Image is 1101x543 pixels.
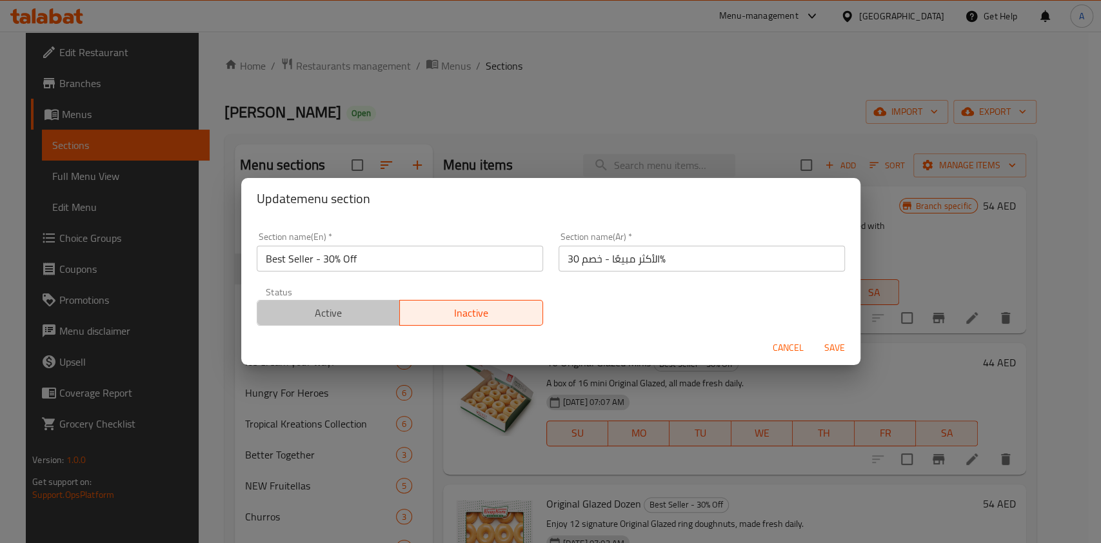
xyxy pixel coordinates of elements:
[773,340,804,356] span: Cancel
[814,336,855,360] button: Save
[559,246,845,271] input: Please enter section name(ar)
[819,340,850,356] span: Save
[405,304,538,322] span: Inactive
[257,300,401,326] button: Active
[263,304,395,322] span: Active
[399,300,543,326] button: Inactive
[768,336,809,360] button: Cancel
[257,188,845,209] h2: Update menu section
[257,246,543,271] input: Please enter section name(en)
